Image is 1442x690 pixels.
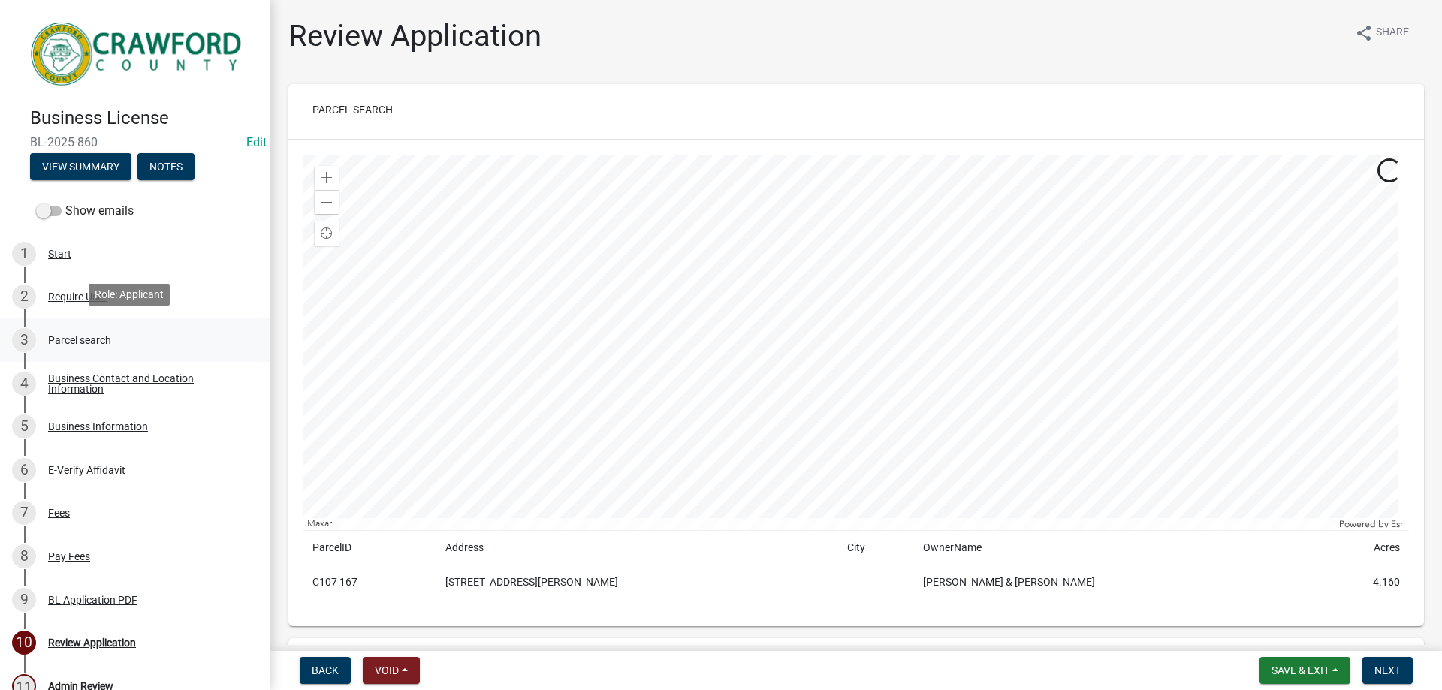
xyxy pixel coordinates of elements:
div: Zoom out [315,190,339,214]
div: Start [48,249,71,259]
button: Notes [137,153,195,180]
wm-modal-confirm: Summary [30,161,131,173]
td: Address [436,531,838,565]
td: 4.160 [1314,565,1409,600]
div: 2 [12,285,36,309]
div: 7 [12,501,36,525]
button: View Summary [30,153,131,180]
div: 9 [12,588,36,612]
td: C107 167 [303,565,436,600]
div: 1 [12,242,36,266]
button: Back [300,657,351,684]
span: Void [375,664,399,676]
div: 8 [12,544,36,568]
div: Review Application [48,637,136,648]
div: 10 [12,631,36,655]
label: Show emails [36,202,134,220]
div: Pay Fees [48,551,90,562]
td: City [838,531,914,565]
span: Next [1374,664,1401,676]
span: Back [312,664,339,676]
div: Zoom in [315,166,339,190]
div: Find my location [315,221,339,246]
span: Share [1376,24,1409,42]
div: Business Information [48,421,148,432]
div: BL Application PDF [48,595,137,605]
img: Crawford County, Georgia [30,16,246,92]
span: BL-2025-860 [30,135,240,149]
td: Acres [1314,531,1409,565]
div: Maxar [303,518,1335,530]
button: shareShare [1343,18,1421,47]
button: Void [363,657,420,684]
div: 6 [12,458,36,482]
div: Powered by [1335,518,1409,530]
button: Parcel search [300,96,405,123]
td: [STREET_ADDRESS][PERSON_NAME] [436,565,838,600]
div: E-Verify Affidavit [48,465,125,475]
wm-modal-confirm: Edit Application Number [246,135,267,149]
div: 5 [12,414,36,438]
div: 3 [12,328,36,352]
div: Fees [48,508,70,518]
button: Save & Exit [1259,657,1350,684]
div: Business Contact and Location Information [48,373,246,394]
i: share [1355,24,1373,42]
div: Parcel search [48,335,111,345]
span: Save & Exit [1272,664,1329,676]
td: ParcelID [303,531,436,565]
div: Require User [48,291,107,302]
button: Next [1362,657,1413,684]
a: Esri [1391,519,1405,529]
wm-modal-confirm: Notes [137,161,195,173]
div: Role: Applicant [89,284,170,306]
td: [PERSON_NAME] & [PERSON_NAME] [914,565,1314,600]
h4: Business License [30,107,258,129]
a: Edit [246,135,267,149]
h1: Review Application [288,18,542,54]
td: OwnerName [914,531,1314,565]
div: 4 [12,372,36,396]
